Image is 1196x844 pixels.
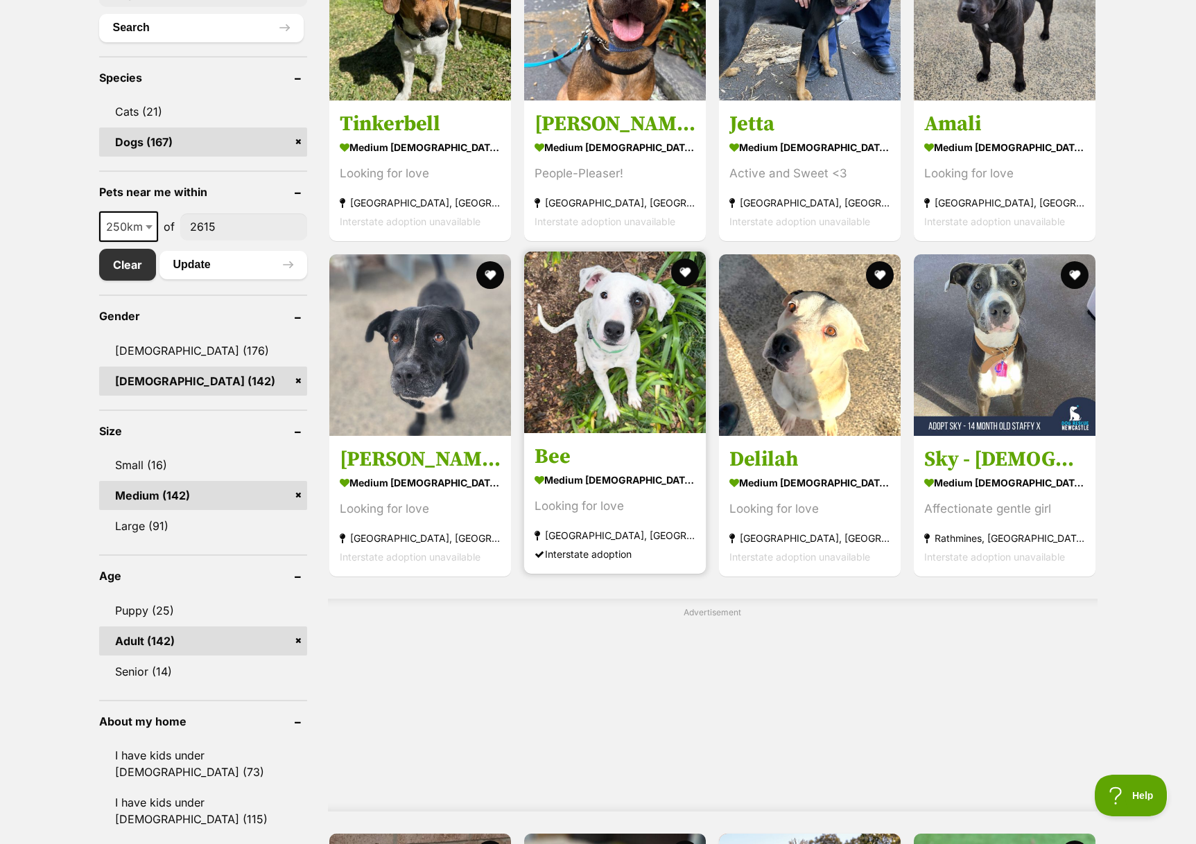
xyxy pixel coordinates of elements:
[329,436,511,577] a: [PERSON_NAME] medium [DEMOGRAPHIC_DATA] Dog Looking for love [GEOGRAPHIC_DATA], [GEOGRAPHIC_DATA]...
[924,500,1085,518] div: Affectionate gentle girl
[524,433,706,574] a: Bee medium [DEMOGRAPHIC_DATA] Dog Looking for love [GEOGRAPHIC_DATA], [GEOGRAPHIC_DATA] Interstat...
[376,624,1049,798] iframe: Advertisement
[329,254,511,436] img: Nina - Labrador Retriever Dog
[524,100,706,241] a: [PERSON_NAME] medium [DEMOGRAPHIC_DATA] Dog People-Pleaser! [GEOGRAPHIC_DATA], [GEOGRAPHIC_DATA] ...
[159,251,307,279] button: Update
[729,137,890,157] strong: medium [DEMOGRAPHIC_DATA] Dog
[924,446,1085,473] h3: Sky - [DEMOGRAPHIC_DATA] Staffy X
[729,500,890,518] div: Looking for love
[340,216,480,227] span: Interstate adoption unavailable
[99,186,307,198] header: Pets near me within
[99,14,304,42] button: Search
[729,473,890,493] strong: medium [DEMOGRAPHIC_DATA] Dog
[729,216,870,227] span: Interstate adoption unavailable
[535,443,695,470] h3: Bee
[924,529,1085,547] strong: Rathmines, [GEOGRAPHIC_DATA]
[340,111,501,137] h3: Tinkerbell
[535,526,695,545] strong: [GEOGRAPHIC_DATA], [GEOGRAPHIC_DATA]
[924,137,1085,157] strong: medium [DEMOGRAPHIC_DATA] Dog
[328,599,1098,811] div: Advertisement
[719,254,901,436] img: Delilah - American Staffordshire Terrier Dog
[729,111,890,137] h3: Jetta
[340,137,501,157] strong: medium [DEMOGRAPHIC_DATA] Dog
[99,367,307,396] a: [DEMOGRAPHIC_DATA] (142)
[924,216,1065,227] span: Interstate adoption unavailable
[914,436,1095,577] a: Sky - [DEMOGRAPHIC_DATA] Staffy X medium [DEMOGRAPHIC_DATA] Dog Affectionate gentle girl Rathmine...
[99,626,307,656] a: Adult (142)
[535,193,695,212] strong: [GEOGRAPHIC_DATA], [GEOGRAPHIC_DATA]
[535,137,695,157] strong: medium [DEMOGRAPHIC_DATA] Dog
[180,213,307,240] input: postcode
[671,258,699,286] button: favourite
[340,446,501,473] h3: [PERSON_NAME]
[329,100,511,241] a: Tinkerbell medium [DEMOGRAPHIC_DATA] Dog Looking for love [GEOGRAPHIC_DATA], [GEOGRAPHIC_DATA] In...
[99,336,307,365] a: [DEMOGRAPHIC_DATA] (176)
[924,551,1065,563] span: Interstate adoption unavailable
[914,254,1095,436] img: Sky - 14 Month Old Staffy X - American Staffordshire Terrier Dog
[99,97,307,126] a: Cats (21)
[729,529,890,547] strong: [GEOGRAPHIC_DATA], [GEOGRAPHIC_DATA]
[729,446,890,473] h3: Delilah
[535,470,695,490] strong: medium [DEMOGRAPHIC_DATA] Dog
[99,425,307,437] header: Size
[535,545,695,563] div: Interstate adoption
[535,216,675,227] span: Interstate adoption unavailable
[524,252,706,433] img: Bee - Mixed breed Dog
[914,100,1095,241] a: Amali medium [DEMOGRAPHIC_DATA] Dog Looking for love [GEOGRAPHIC_DATA], [GEOGRAPHIC_DATA] Interst...
[340,500,501,518] div: Looking for love
[101,217,157,236] span: 250km
[99,71,307,84] header: Species
[99,741,307,786] a: I have kids under [DEMOGRAPHIC_DATA] (73)
[729,551,870,563] span: Interstate adoption unavailable
[340,193,501,212] strong: [GEOGRAPHIC_DATA], [GEOGRAPHIC_DATA]
[99,211,158,242] span: 250km
[1095,775,1168,816] iframe: Help Scout Beacon - Open
[729,193,890,212] strong: [GEOGRAPHIC_DATA], [GEOGRAPHIC_DATA]
[99,570,307,582] header: Age
[340,551,480,563] span: Interstate adoption unavailable
[99,249,156,281] a: Clear
[99,511,307,540] a: Large (91)
[99,788,307,834] a: I have kids under [DEMOGRAPHIC_DATA] (115)
[99,715,307,728] header: About my home
[924,193,1085,212] strong: [GEOGRAPHIC_DATA], [GEOGRAPHIC_DATA]
[476,261,504,289] button: favourite
[924,473,1085,493] strong: medium [DEMOGRAPHIC_DATA] Dog
[535,111,695,137] h3: [PERSON_NAME]
[719,436,901,577] a: Delilah medium [DEMOGRAPHIC_DATA] Dog Looking for love [GEOGRAPHIC_DATA], [GEOGRAPHIC_DATA] Inter...
[99,450,307,480] a: Small (16)
[1061,261,1089,289] button: favourite
[164,218,175,235] span: of
[99,481,307,510] a: Medium (142)
[99,310,307,322] header: Gender
[535,497,695,516] div: Looking for love
[535,164,695,183] div: People-Pleaser!
[340,164,501,183] div: Looking for love
[99,657,307,686] a: Senior (14)
[99,596,307,625] a: Puppy (25)
[99,128,307,157] a: Dogs (167)
[340,473,501,493] strong: medium [DEMOGRAPHIC_DATA] Dog
[340,529,501,547] strong: [GEOGRAPHIC_DATA], [GEOGRAPHIC_DATA]
[729,164,890,183] div: Active and Sweet <3
[866,261,894,289] button: favourite
[719,100,901,241] a: Jetta medium [DEMOGRAPHIC_DATA] Dog Active and Sweet <3 [GEOGRAPHIC_DATA], [GEOGRAPHIC_DATA] Inte...
[924,111,1085,137] h3: Amali
[924,164,1085,183] div: Looking for love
